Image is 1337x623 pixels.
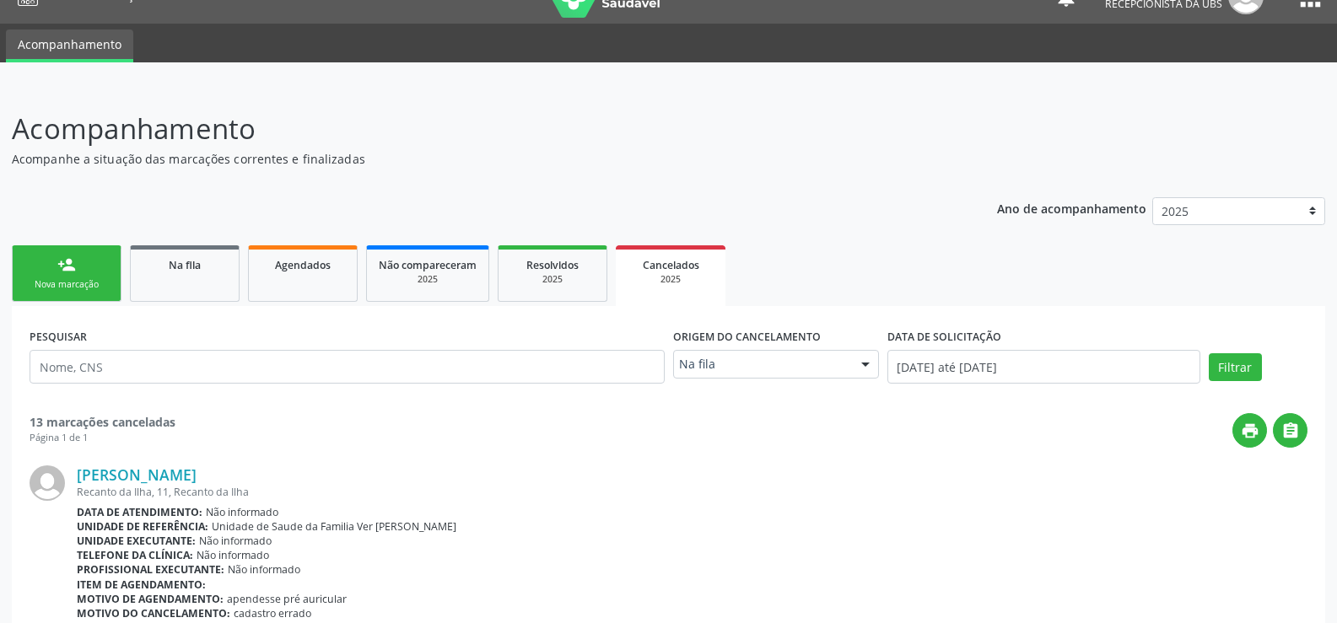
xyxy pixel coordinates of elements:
[6,30,133,62] a: Acompanhamento
[673,324,821,350] label: Origem do cancelamento
[30,414,175,430] strong: 13 marcações canceladas
[30,350,665,384] input: Nome, CNS
[30,324,87,350] label: PESQUISAR
[169,258,201,272] span: Na fila
[234,606,311,620] span: cadastro errado
[1209,353,1262,382] button: Filtrar
[228,562,300,577] span: Não informado
[77,592,224,606] b: Motivo de agendamento:
[212,519,456,534] span: Unidade de Saude da Familia Ver [PERSON_NAME]
[1232,413,1267,448] button: print
[77,548,193,562] b: Telefone da clínica:
[77,606,230,620] b: Motivo do cancelamento:
[77,534,196,548] b: Unidade executante:
[227,592,347,606] span: apendesse pré auricular
[199,534,272,548] span: Não informado
[197,548,269,562] span: Não informado
[30,465,65,501] img: img
[1241,422,1259,440] i: print
[526,258,579,272] span: Resolvidos
[510,273,595,286] div: 2025
[643,258,699,272] span: Cancelados
[679,356,844,373] span: Na fila
[887,350,1200,384] input: Selecione um intervalo
[77,485,1307,499] div: Recanto da Ilha, 11, Recanto da Ilha
[628,273,714,286] div: 2025
[887,324,1001,350] label: DATA DE SOLICITAÇÃO
[77,505,202,519] b: Data de atendimento:
[24,278,109,291] div: Nova marcação
[1281,422,1300,440] i: 
[77,577,206,592] b: Item de agendamento:
[77,519,208,534] b: Unidade de referência:
[77,465,197,484] a: [PERSON_NAME]
[57,255,76,274] div: person_add
[379,258,477,272] span: Não compareceram
[12,108,931,150] p: Acompanhamento
[997,197,1146,218] p: Ano de acompanhamento
[12,150,931,168] p: Acompanhe a situação das marcações correntes e finalizadas
[30,431,175,445] div: Página 1 de 1
[77,562,224,577] b: Profissional executante:
[206,505,278,519] span: Não informado
[1273,413,1307,448] button: 
[379,273,477,286] div: 2025
[275,258,331,272] span: Agendados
